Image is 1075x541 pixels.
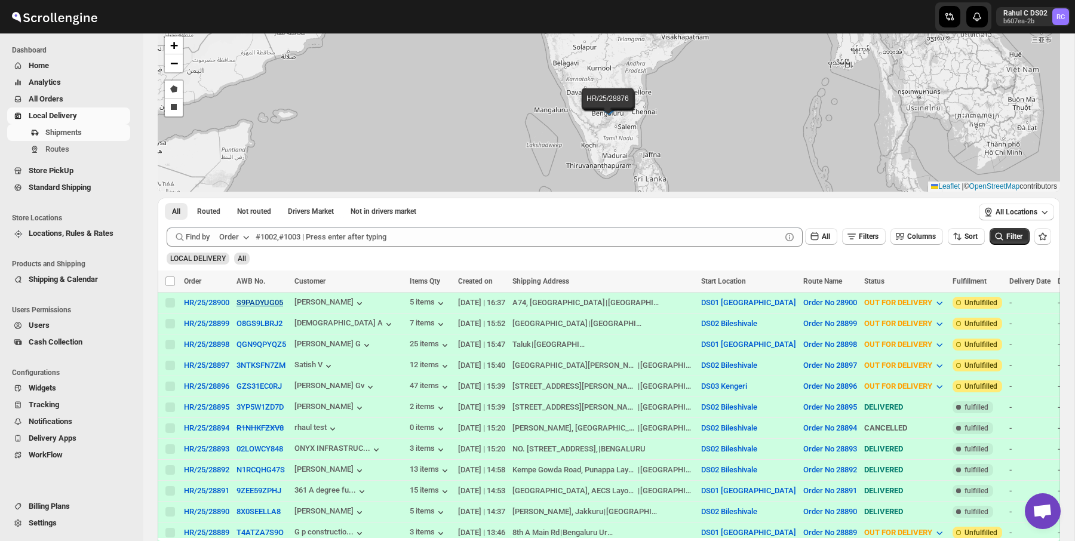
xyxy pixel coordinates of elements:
[512,339,531,351] div: Taluk
[803,340,857,349] button: Order No 28898
[803,507,857,516] button: Order No 28890
[1009,380,1051,392] div: -
[10,2,99,32] img: ScrollEngine
[907,232,936,241] span: Columns
[29,229,113,238] span: Locations, Rules & Rates
[294,360,334,372] button: Satish V
[170,254,226,263] span: LOCAL DELIVERY
[965,382,997,391] span: Unfulfilled
[864,361,932,370] span: OUT FOR DELIVERY
[184,465,229,474] div: HR/25/28892
[29,337,82,346] span: Cash Collection
[184,486,229,495] div: HR/25/28891
[701,382,747,391] button: DS03 Kengeri
[701,444,757,453] button: DS02 Bileshivale
[979,204,1054,220] button: All Locations
[803,277,842,285] span: Route Name
[29,183,91,192] span: Standard Shipping
[591,318,645,330] div: [GEOGRAPHIC_DATA]
[701,361,757,370] button: DS02 Bileshivale
[294,318,395,330] button: [DEMOGRAPHIC_DATA] A
[12,45,135,55] span: Dashboard
[7,380,130,396] button: Widgets
[822,232,830,241] span: All
[410,527,447,539] button: 3 items
[236,465,285,474] button: N1RCQHG47S
[458,464,505,476] div: [DATE] | 14:58
[512,422,694,434] div: |
[864,443,945,455] div: DELIVERED
[969,182,1020,190] a: OpenStreetMap
[294,423,339,435] button: rhaul test
[29,400,59,409] span: Tracking
[294,527,365,539] button: G p constructio...
[410,423,447,435] button: 0 items
[512,464,694,476] div: |
[294,444,370,453] div: ONYX INFRASTRUC...
[7,430,130,447] button: Delivery Apps
[1006,232,1022,241] span: Filter
[236,298,283,307] button: S9PADYUG05
[842,228,886,245] button: Filters
[410,360,451,372] button: 12 items
[512,297,605,309] div: A74, [GEOGRAPHIC_DATA]
[236,507,281,516] button: 8X0SEELLA8
[1009,318,1051,330] div: -
[410,277,440,285] span: Items Qty
[237,207,271,216] span: Not routed
[965,423,988,433] span: fulfilled
[512,359,694,371] div: |
[410,402,447,414] div: 2 items
[29,434,76,442] span: Delivery Apps
[640,464,695,476] div: [GEOGRAPHIC_DATA]
[184,507,229,516] button: HR/25/28890
[29,61,49,70] span: Home
[410,444,447,456] div: 3 items
[45,145,69,153] span: Routes
[512,443,598,455] div: NO. [STREET_ADDRESS],
[410,485,451,497] div: 15 items
[512,422,637,434] div: [PERSON_NAME], [GEOGRAPHIC_DATA], [GEOGRAPHIC_DATA]
[230,203,278,220] button: Unrouted
[12,305,135,315] span: Users Permissions
[458,380,505,392] div: [DATE] | 15:39
[410,465,451,477] button: 13 items
[701,298,796,307] button: DS01 [GEOGRAPHIC_DATA]
[458,443,505,455] div: [DATE] | 15:20
[864,422,945,434] div: CANCELLED
[953,277,987,285] span: Fulfillment
[184,528,229,537] div: HR/25/28889
[294,465,365,477] button: [PERSON_NAME]
[458,297,505,309] div: [DATE] | 16:37
[410,339,451,351] div: 25 items
[294,381,376,393] button: [PERSON_NAME] Gv
[600,102,618,115] img: Marker
[236,486,281,495] button: 9ZEE59ZPHJ
[236,402,284,411] button: 3YP5W1ZD7D
[184,423,229,432] button: HR/25/28894
[7,91,130,107] button: All Orders
[294,506,365,518] button: [PERSON_NAME]
[857,356,953,375] button: OUT FOR DELIVERY
[184,340,229,349] button: HR/25/28898
[996,7,1070,26] button: User menu
[294,485,356,494] div: 361 A degree fu...
[512,318,588,330] div: [GEOGRAPHIC_DATA]
[12,213,135,223] span: Store Locations
[803,402,857,411] button: Order No 28895
[864,319,932,328] span: OUT FOR DELIVERY
[236,319,282,328] button: O8GS9LBRJ2
[294,297,365,309] div: [PERSON_NAME]
[1009,339,1051,351] div: -
[184,444,229,453] button: HR/25/28893
[965,340,997,349] span: Unfulfilled
[236,444,283,453] button: 02LOWCY848
[864,528,932,537] span: OUT FOR DELIVERY
[1009,277,1051,285] span: Delivery Date
[184,361,229,370] button: HR/25/28897
[701,486,796,495] button: DS01 [GEOGRAPHIC_DATA]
